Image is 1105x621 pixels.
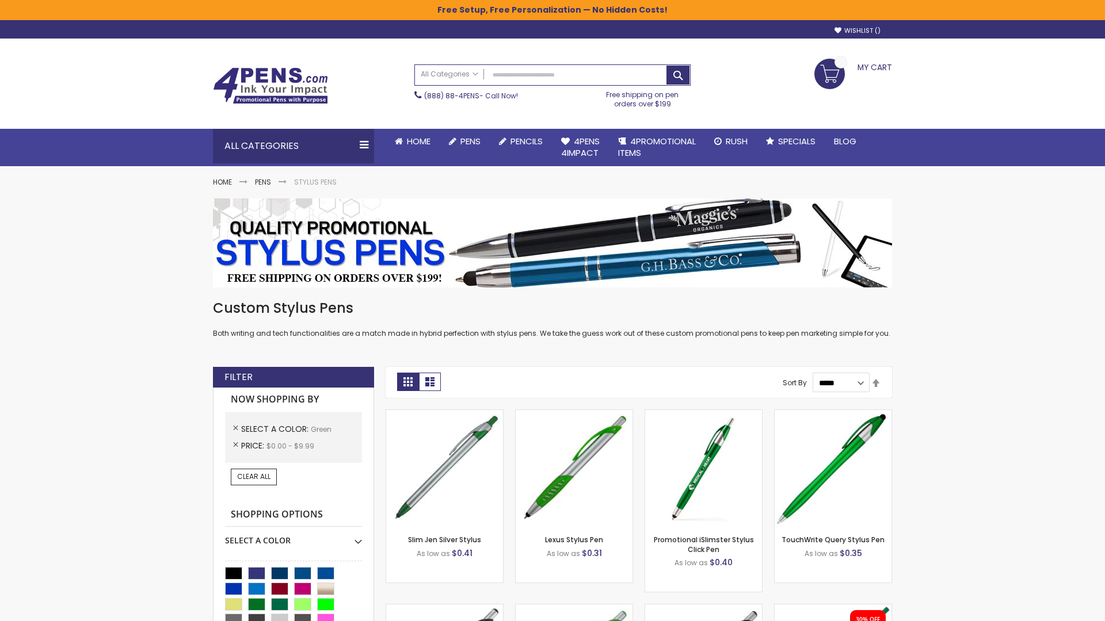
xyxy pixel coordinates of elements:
[783,378,807,388] label: Sort By
[386,129,440,154] a: Home
[460,135,481,147] span: Pens
[654,535,754,554] a: Promotional iSlimster Stylus Click Pen
[231,469,277,485] a: Clear All
[834,135,856,147] span: Blog
[386,604,503,614] a: Boston Stylus Pen-Green
[840,547,862,559] span: $0.35
[452,547,473,559] span: $0.41
[255,177,271,187] a: Pens
[595,86,691,109] div: Free shipping on pen orders over $199
[386,409,503,419] a: Slim Jen Silver Stylus-Green
[213,299,892,339] div: Both writing and tech functionalities are a match made in hybrid perfection with stylus pens. We ...
[225,388,362,412] strong: Now Shopping by
[775,410,891,527] img: TouchWrite Query Stylus Pen-Green
[510,135,543,147] span: Pencils
[561,135,600,159] span: 4Pens 4impact
[213,177,232,187] a: Home
[397,373,419,391] strong: Grid
[645,410,762,527] img: Promotional iSlimster Stylus Click Pen-Green
[778,135,816,147] span: Specials
[609,129,705,166] a: 4PROMOTIONALITEMS
[835,26,881,35] a: Wishlist
[516,604,632,614] a: Boston Silver Stylus Pen-Green
[490,129,552,154] a: Pencils
[417,549,450,558] span: As low as
[213,299,892,317] h1: Custom Stylus Pens
[726,135,748,147] span: Rush
[213,129,374,163] div: All Categories
[224,371,253,384] strong: Filter
[241,440,266,451] span: Price
[241,423,311,435] span: Select A Color
[424,91,479,101] a: (888) 88-4PENS
[552,129,609,166] a: 4Pens4impact
[757,129,825,154] a: Specials
[266,441,314,451] span: $0.00 - $9.99
[407,135,430,147] span: Home
[294,177,337,187] strong: Stylus Pens
[408,535,481,545] a: Slim Jen Silver Stylus
[582,547,602,559] span: $0.31
[213,67,328,104] img: 4Pens Custom Pens and Promotional Products
[775,409,891,419] a: TouchWrite Query Stylus Pen-Green
[213,198,892,287] img: Stylus Pens
[825,129,866,154] a: Blog
[618,135,696,159] span: 4PROMOTIONAL ITEMS
[645,409,762,419] a: Promotional iSlimster Stylus Click Pen-Green
[547,549,580,558] span: As low as
[237,471,270,481] span: Clear All
[516,409,632,419] a: Lexus Stylus Pen-Green
[421,70,478,79] span: All Categories
[710,557,733,568] span: $0.40
[415,65,484,84] a: All Categories
[782,535,885,545] a: TouchWrite Query Stylus Pen
[424,91,518,101] span: - Call Now!
[516,410,632,527] img: Lexus Stylus Pen-Green
[675,558,708,568] span: As low as
[805,549,838,558] span: As low as
[386,410,503,527] img: Slim Jen Silver Stylus-Green
[440,129,490,154] a: Pens
[645,604,762,614] a: Lexus Metallic Stylus Pen-Green
[311,424,331,434] span: Green
[225,527,362,546] div: Select A Color
[225,503,362,527] strong: Shopping Options
[775,604,891,614] a: iSlimster II - Full Color-Green
[545,535,603,545] a: Lexus Stylus Pen
[705,129,757,154] a: Rush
